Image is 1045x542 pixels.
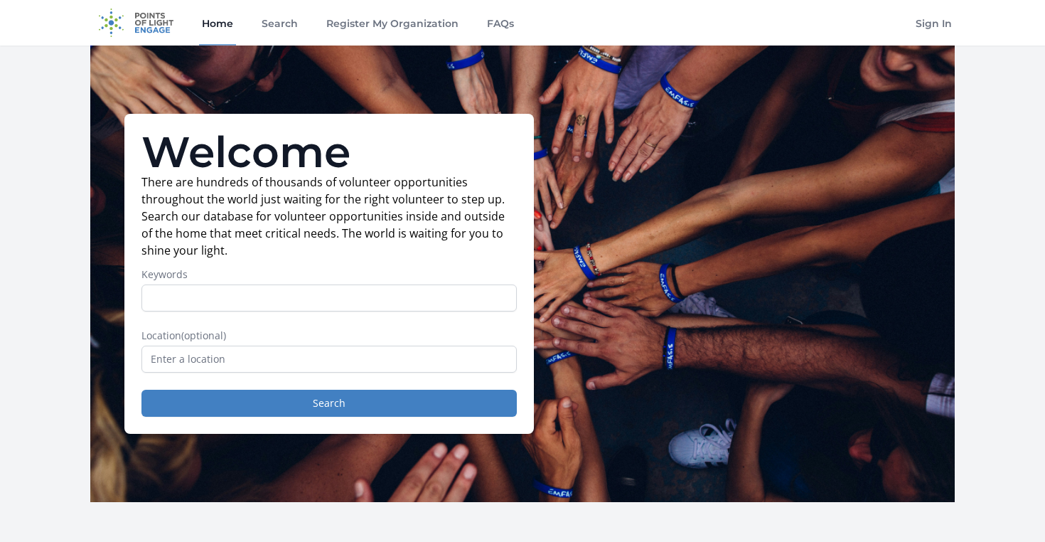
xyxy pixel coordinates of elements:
[141,174,517,259] p: There are hundreds of thousands of volunteer opportunities throughout the world just waiting for ...
[141,329,517,343] label: Location
[181,329,226,342] span: (optional)
[141,346,517,373] input: Enter a location
[141,267,517,282] label: Keywords
[141,131,517,174] h1: Welcome
[141,390,517,417] button: Search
